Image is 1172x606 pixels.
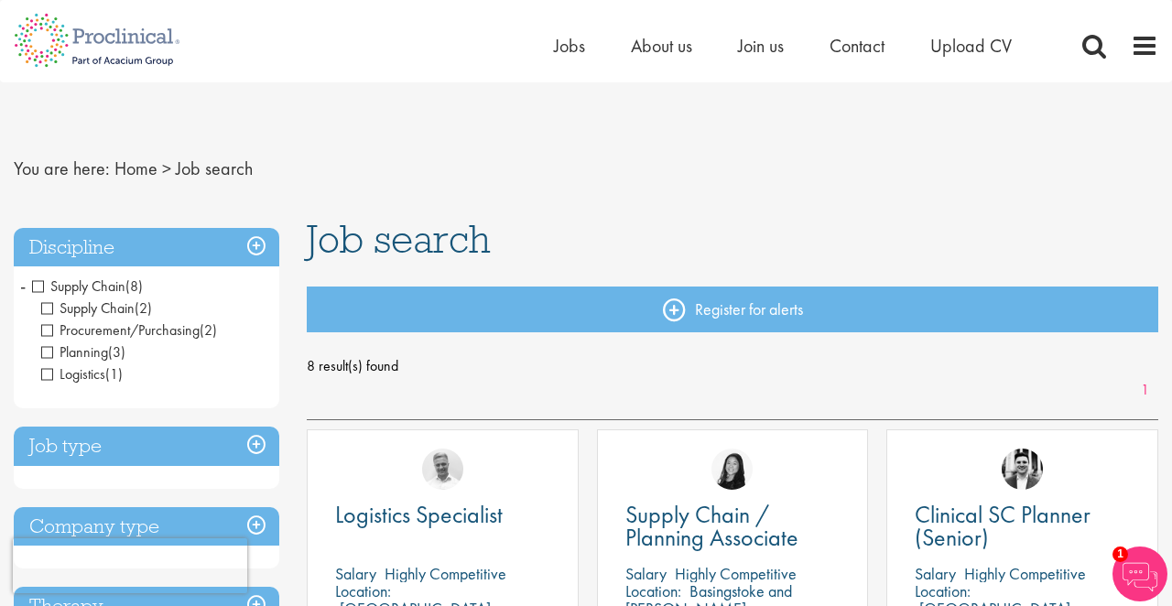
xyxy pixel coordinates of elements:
[41,364,105,384] span: Logistics
[41,342,125,362] span: Planning
[385,563,506,584] p: Highly Competitive
[200,320,217,340] span: (2)
[41,320,217,340] span: Procurement/Purchasing
[307,214,491,264] span: Job search
[964,563,1086,584] p: Highly Competitive
[554,34,585,58] a: Jobs
[625,563,667,584] span: Salary
[32,276,143,296] span: Supply Chain
[20,272,26,299] span: -
[631,34,692,58] a: About us
[14,507,279,546] h3: Company type
[675,563,797,584] p: Highly Competitive
[915,580,971,601] span: Location:
[915,563,956,584] span: Salary
[625,503,841,549] a: Supply Chain / Planning Associate
[135,298,152,318] span: (2)
[14,228,279,267] h3: Discipline
[105,364,123,384] span: (1)
[625,580,681,601] span: Location:
[162,157,171,180] span: >
[1112,546,1167,601] img: Chatbot
[41,298,135,318] span: Supply Chain
[41,298,152,318] span: Supply Chain
[14,157,110,180] span: You are here:
[176,157,253,180] span: Job search
[335,503,550,526] a: Logistics Specialist
[114,157,157,180] a: breadcrumb link
[125,276,143,296] span: (8)
[422,449,463,490] img: Joshua Bye
[41,320,200,340] span: Procurement/Purchasing
[307,352,1158,380] span: 8 result(s) found
[930,34,1012,58] a: Upload CV
[915,499,1091,553] span: Clinical SC Planner (Senior)
[335,563,376,584] span: Salary
[41,342,108,362] span: Planning
[41,364,123,384] span: Logistics
[1132,380,1158,401] a: 1
[32,276,125,296] span: Supply Chain
[335,580,391,601] span: Location:
[830,34,884,58] a: Contact
[1112,546,1128,562] span: 1
[711,449,753,490] img: Numhom Sudsok
[14,427,279,466] h3: Job type
[13,538,247,593] iframe: reCAPTCHA
[108,342,125,362] span: (3)
[625,499,798,553] span: Supply Chain / Planning Associate
[1002,449,1043,490] img: Edward Little
[307,287,1158,332] a: Register for alerts
[915,503,1130,549] a: Clinical SC Planner (Senior)
[738,34,784,58] a: Join us
[335,499,503,530] span: Logistics Specialist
